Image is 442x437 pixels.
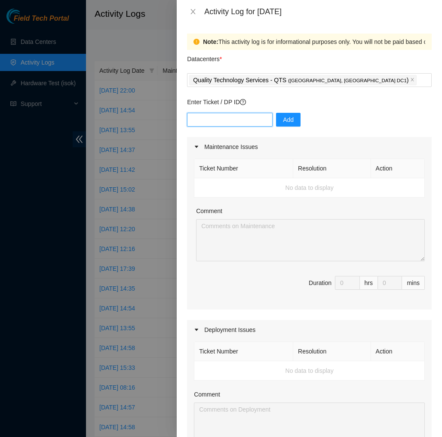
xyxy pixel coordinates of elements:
[196,206,222,216] label: Comment
[187,97,432,107] p: Enter Ticket / DP ID
[288,78,407,83] span: ( [GEOGRAPHIC_DATA], [GEOGRAPHIC_DATA] DC1
[193,39,200,45] span: exclamation-circle
[293,159,371,178] th: Resolution
[293,342,371,361] th: Resolution
[194,144,199,149] span: caret-right
[371,159,425,178] th: Action
[283,115,294,124] span: Add
[187,8,199,16] button: Close
[194,178,425,198] td: No data to display
[190,8,196,15] span: close
[203,37,218,46] strong: Note:
[360,276,378,290] div: hrs
[187,320,432,340] div: Deployment Issues
[410,77,414,83] span: close
[187,137,432,157] div: Maintenance Issues
[402,276,425,290] div: mins
[193,75,408,85] p: Quality Technology Services - QTS )
[194,342,293,361] th: Ticket Number
[194,361,425,381] td: No data to display
[194,390,220,399] label: Comment
[309,278,331,288] div: Duration
[371,342,425,361] th: Action
[196,219,425,261] textarea: Comment
[194,159,293,178] th: Ticket Number
[187,50,222,64] p: Datacenters
[240,99,246,105] span: question-circle
[194,327,199,332] span: caret-right
[204,7,432,16] div: Activity Log for [DATE]
[276,113,301,127] button: Add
